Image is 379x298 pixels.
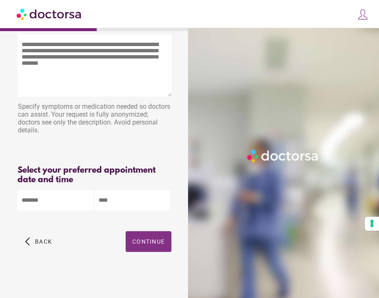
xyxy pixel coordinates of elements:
button: arrow_back_ios Back [22,231,55,252]
div: Select your preferred appointment date and time [17,166,171,185]
img: Logo-Doctorsa-trans-White-partial-flat.png [245,147,321,164]
div: Specify symptoms or medication needed so doctors can assist. Your request is fully anonymized; do... [17,98,171,140]
img: icons8-customer-100.png [357,9,369,20]
button: Continue [126,231,171,252]
img: Doctorsa.com [17,5,82,23]
span: Continue [132,238,165,245]
button: Your consent preferences for tracking technologies [365,217,379,231]
span: Back [35,238,52,245]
